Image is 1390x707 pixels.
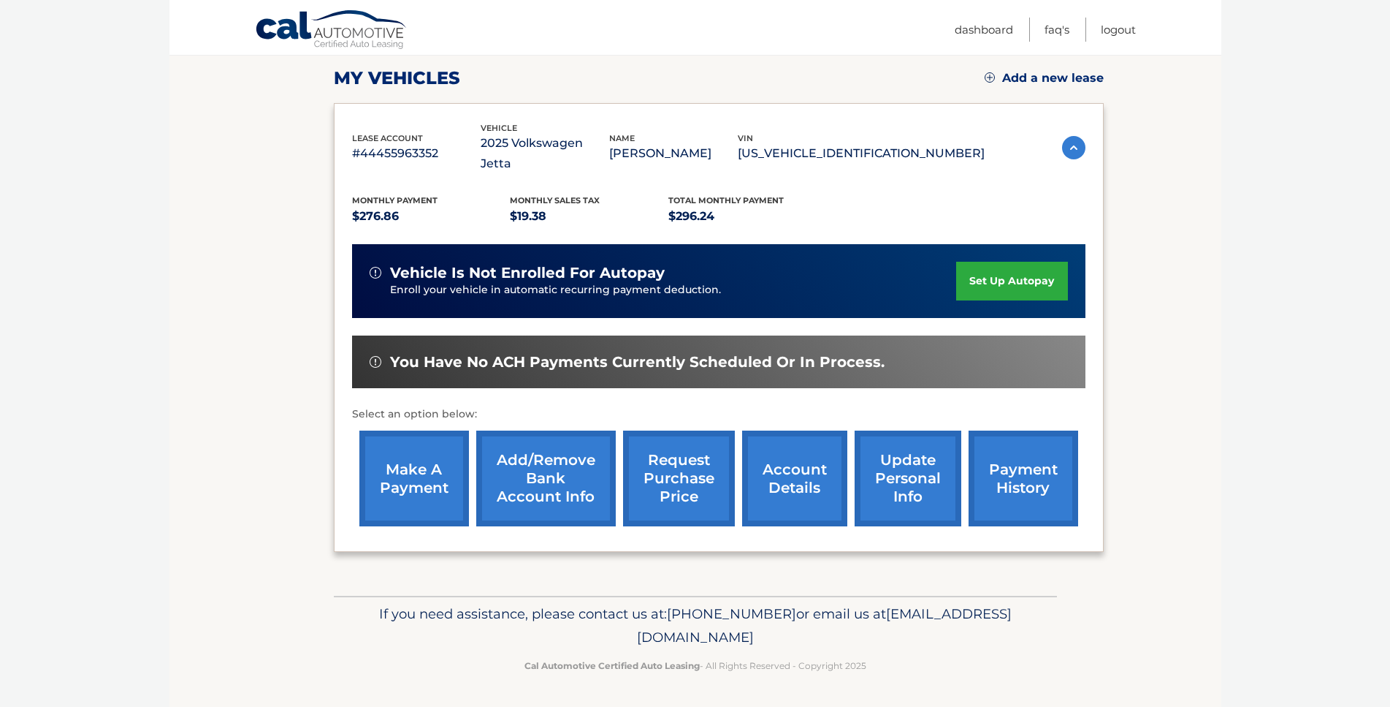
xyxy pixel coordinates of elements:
[343,602,1047,649] p: If you need assistance, please contact us at: or email us at
[969,431,1078,526] a: payment history
[352,195,438,205] span: Monthly Payment
[352,206,511,227] p: $276.86
[985,72,995,83] img: add.svg
[855,431,961,526] a: update personal info
[510,206,668,227] p: $19.38
[742,431,847,526] a: account details
[955,18,1013,42] a: Dashboard
[481,123,517,133] span: vehicle
[668,206,827,227] p: $296.24
[334,67,460,89] h2: my vehicles
[343,658,1047,673] p: - All Rights Reserved - Copyright 2025
[1045,18,1069,42] a: FAQ's
[1101,18,1136,42] a: Logout
[1062,136,1085,159] img: accordion-active.svg
[481,133,609,174] p: 2025 Volkswagen Jetta
[956,262,1067,300] a: set up autopay
[609,133,635,143] span: name
[352,406,1085,423] p: Select an option below:
[510,195,600,205] span: Monthly sales Tax
[637,605,1012,646] span: [EMAIL_ADDRESS][DOMAIN_NAME]
[370,267,381,279] img: alert-white.svg
[738,143,985,164] p: [US_VEHICLE_IDENTIFICATION_NUMBER]
[352,133,423,143] span: lease account
[390,353,885,371] span: You have no ACH payments currently scheduled or in process.
[476,431,616,526] a: Add/Remove bank account info
[352,143,481,164] p: #44455963352
[609,143,738,164] p: [PERSON_NAME]
[667,605,796,622] span: [PHONE_NUMBER]
[524,660,700,671] strong: Cal Automotive Certified Auto Leasing
[623,431,735,526] a: request purchase price
[370,356,381,368] img: alert-white.svg
[668,195,784,205] span: Total Monthly Payment
[738,133,753,143] span: vin
[985,71,1104,86] a: Add a new lease
[255,10,408,52] a: Cal Automotive
[390,264,665,282] span: vehicle is not enrolled for autopay
[359,431,469,526] a: make a payment
[390,282,957,298] p: Enroll your vehicle in automatic recurring payment deduction.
